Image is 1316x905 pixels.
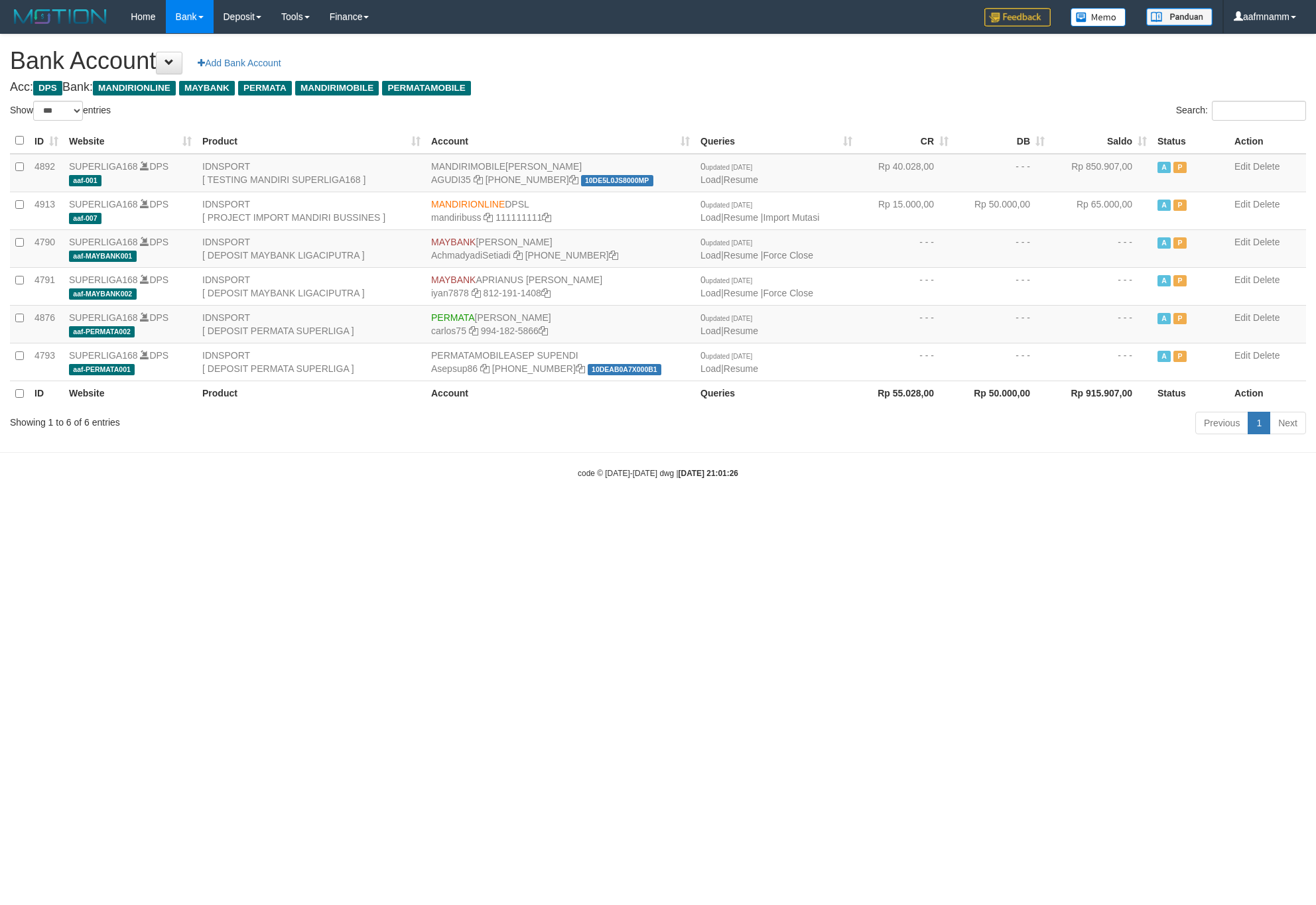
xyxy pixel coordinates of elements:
[763,288,813,298] a: Force Close
[1173,351,1187,362] span: Paused
[576,363,585,374] a: Copy 9942725598 to clipboard
[1050,305,1152,343] td: - - -
[480,363,490,374] a: Copy Asepsup86 to clipboard
[197,343,426,381] td: IDNSPORT [ DEPOSIT PERMATA SUPERLIGA ]
[858,154,954,192] td: Rp 40.028,00
[93,81,176,95] span: MANDIRIONLINE
[1173,237,1187,249] span: Paused
[1173,313,1187,324] span: Paused
[1253,161,1280,172] a: Delete
[431,237,476,247] span: MAYBANK
[1050,343,1152,381] td: - - -
[706,315,752,322] span: updated [DATE]
[69,213,101,224] span: aaf-007
[69,251,137,262] span: aaf-MAYBANK001
[1253,350,1280,361] a: Delete
[69,350,138,361] a: SUPERLIGA168
[431,312,475,323] span: PERMATA
[29,343,64,381] td: 4793
[700,237,813,261] span: | |
[1176,101,1306,121] label: Search:
[69,288,137,300] span: aaf-MAYBANK002
[700,250,721,261] a: Load
[295,81,379,95] span: MANDIRIMOBILE
[69,175,101,186] span: aaf-001
[858,192,954,229] td: Rp 15.000,00
[588,364,661,375] span: 10DEAB0A7X000B1
[706,239,752,247] span: updated [DATE]
[426,192,695,229] td: DPSL 111111111
[513,250,523,261] a: Copy AchmadyadiSetiadi to clipboard
[858,128,954,154] th: CR: activate to sort column ascending
[426,154,695,192] td: [PERSON_NAME] [PHONE_NUMBER]
[1157,313,1171,324] span: Active
[700,363,721,374] a: Load
[469,326,478,336] a: Copy carlos75 to clipboard
[1050,381,1152,406] th: Rp 915.907,00
[64,267,197,305] td: DPS
[954,267,1050,305] td: - - -
[695,128,858,154] th: Queries: activate to sort column ascending
[1234,274,1250,285] a: Edit
[474,174,483,185] a: Copy AGUDI35 to clipboard
[954,192,1050,229] td: Rp 50.000,00
[29,128,64,154] th: ID: activate to sort column ascending
[10,7,111,27] img: MOTION_logo.png
[426,128,695,154] th: Account: activate to sort column ascending
[954,305,1050,343] td: - - -
[1253,312,1280,323] a: Delete
[763,212,819,223] a: Import Mutasi
[539,326,548,336] a: Copy 9941825866 to clipboard
[542,212,551,223] a: Copy 111111111 to clipboard
[700,326,721,336] a: Load
[64,154,197,192] td: DPS
[10,81,1306,94] h4: Acc: Bank:
[724,174,758,185] a: Resume
[1253,274,1280,285] a: Delete
[189,52,289,74] a: Add Bank Account
[1157,275,1171,286] span: Active
[64,128,197,154] th: Website: activate to sort column ascending
[197,305,426,343] td: IDNSPORT [ DEPOSIT PERMATA SUPERLIGA ]
[64,343,197,381] td: DPS
[1050,154,1152,192] td: Rp 850.907,00
[238,81,292,95] span: PERMATA
[581,175,653,186] span: 10DE5L0JS8000MP
[724,250,758,261] a: Resume
[706,277,752,284] span: updated [DATE]
[69,364,135,375] span: aaf-PERMATA001
[29,229,64,267] td: 4790
[431,326,466,336] a: carlos75
[197,229,426,267] td: IDNSPORT [ DEPOSIT MAYBANK LIGACIPUTRA ]
[954,154,1050,192] td: - - -
[700,174,721,185] a: Load
[33,81,62,95] span: DPS
[69,199,138,210] a: SUPERLIGA168
[33,101,83,121] select: Showentries
[1157,237,1171,249] span: Active
[1173,200,1187,211] span: Paused
[1152,128,1229,154] th: Status
[431,274,476,285] span: MAYBANK
[858,305,954,343] td: - - -
[954,381,1050,406] th: Rp 50.000,00
[1234,350,1250,361] a: Edit
[724,363,758,374] a: Resume
[1234,312,1250,323] a: Edit
[858,381,954,406] th: Rp 55.028,00
[69,161,138,172] a: SUPERLIGA168
[1234,199,1250,210] a: Edit
[64,305,197,343] td: DPS
[1270,412,1306,434] a: Next
[569,174,578,185] a: Copy 1820013971841 to clipboard
[700,199,752,210] span: 0
[700,350,758,374] span: |
[64,381,197,406] th: Website
[700,161,758,185] span: |
[700,274,752,285] span: 0
[700,161,752,172] span: 0
[1071,8,1126,27] img: Button%20Memo.svg
[431,250,511,261] a: AchmadyadiSetiadi
[10,48,1306,74] h1: Bank Account
[426,267,695,305] td: APRIANUS [PERSON_NAME] 812-191-1408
